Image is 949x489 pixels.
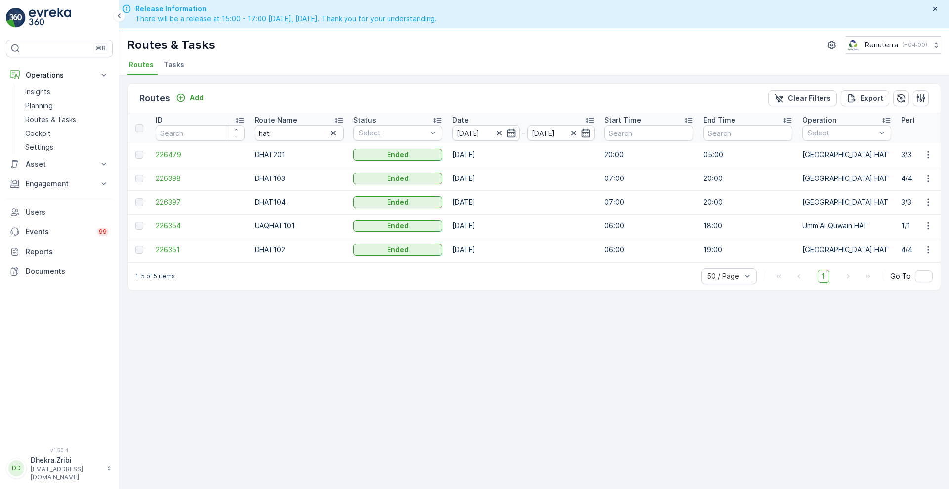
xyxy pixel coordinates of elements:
p: 06:00 [604,245,693,255]
p: Select [359,128,427,138]
button: Add [172,92,208,104]
p: - [522,127,525,139]
p: [GEOGRAPHIC_DATA] HAT [802,197,891,207]
td: [DATE] [447,238,600,262]
p: ( +04:00 ) [902,41,927,49]
p: UAQHAT101 [255,221,344,231]
p: DHAT102 [255,245,344,255]
button: Clear Filters [768,90,837,106]
img: logo [6,8,26,28]
p: [EMAIL_ADDRESS][DOMAIN_NAME] [31,465,102,481]
p: Export [861,93,883,103]
p: Cockpit [25,129,51,138]
p: 06:00 [604,221,693,231]
div: Toggle Row Selected [135,151,143,159]
p: Routes [139,91,170,105]
input: Search [255,125,344,141]
td: [DATE] [447,167,600,190]
div: Toggle Row Selected [135,222,143,230]
p: Clear Filters [788,93,831,103]
button: Ended [353,173,442,184]
span: v 1.50.4 [6,447,113,453]
a: 226398 [156,174,245,183]
p: ID [156,115,163,125]
a: Cockpit [21,127,113,140]
a: 226354 [156,221,245,231]
p: Performance [901,115,945,125]
p: Routes & Tasks [127,37,215,53]
a: Insights [21,85,113,99]
button: Asset [6,154,113,174]
p: 07:00 [604,197,693,207]
img: Screenshot_2024-07-26_at_13.33.01.png [846,40,861,50]
button: Export [841,90,889,106]
a: Events99 [6,222,113,242]
button: Ended [353,196,442,208]
p: 07:00 [604,174,693,183]
td: [DATE] [447,214,600,238]
p: Ended [387,174,409,183]
p: Add [190,93,204,103]
button: Ended [353,149,442,161]
input: Search [604,125,693,141]
p: Documents [26,267,109,276]
p: DHAT201 [255,150,344,160]
div: DD [8,460,24,476]
td: [DATE] [447,143,600,167]
p: Routes & Tasks [25,115,76,125]
button: Ended [353,220,442,232]
button: Operations [6,65,113,85]
input: Search [156,125,245,141]
td: [DATE] [447,190,600,214]
span: Routes [129,60,154,70]
p: Start Time [604,115,641,125]
p: 20:00 [703,197,792,207]
p: Route Name [255,115,297,125]
p: Asset [26,159,93,169]
p: 20:00 [703,174,792,183]
p: Operations [26,70,93,80]
p: [GEOGRAPHIC_DATA] HAT [802,245,891,255]
a: 226479 [156,150,245,160]
span: 1 [818,270,829,283]
a: Documents [6,262,113,281]
span: Release Information [135,4,437,14]
span: There will be a release at 15:00 - 17:00 [DATE], [DATE]. Thank you for your understanding. [135,14,437,24]
p: Events [26,227,91,237]
a: Routes & Tasks [21,113,113,127]
p: [GEOGRAPHIC_DATA] HAT [802,150,891,160]
input: dd/mm/yyyy [452,125,520,141]
p: Engagement [26,179,93,189]
a: 226351 [156,245,245,255]
p: Insights [25,87,50,97]
p: Operation [802,115,836,125]
p: Users [26,207,109,217]
p: Settings [25,142,53,152]
p: End Time [703,115,735,125]
p: Planning [25,101,53,111]
span: Tasks [164,60,184,70]
button: Engagement [6,174,113,194]
button: Renuterra(+04:00) [846,36,941,54]
p: Ended [387,245,409,255]
p: Renuterra [865,40,898,50]
p: Date [452,115,469,125]
p: Ended [387,150,409,160]
p: Select [808,128,876,138]
p: Umm Al Quwain HAT [802,221,891,231]
input: Search [703,125,792,141]
button: DDDhekra.Zribi[EMAIL_ADDRESS][DOMAIN_NAME] [6,455,113,481]
p: DHAT104 [255,197,344,207]
p: DHAT103 [255,174,344,183]
p: 1-5 of 5 items [135,272,175,280]
div: Toggle Row Selected [135,175,143,182]
p: Reports [26,247,109,257]
p: [GEOGRAPHIC_DATA] HAT [802,174,891,183]
p: ⌘B [96,44,106,52]
p: 99 [99,228,107,236]
span: Go To [890,271,911,281]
